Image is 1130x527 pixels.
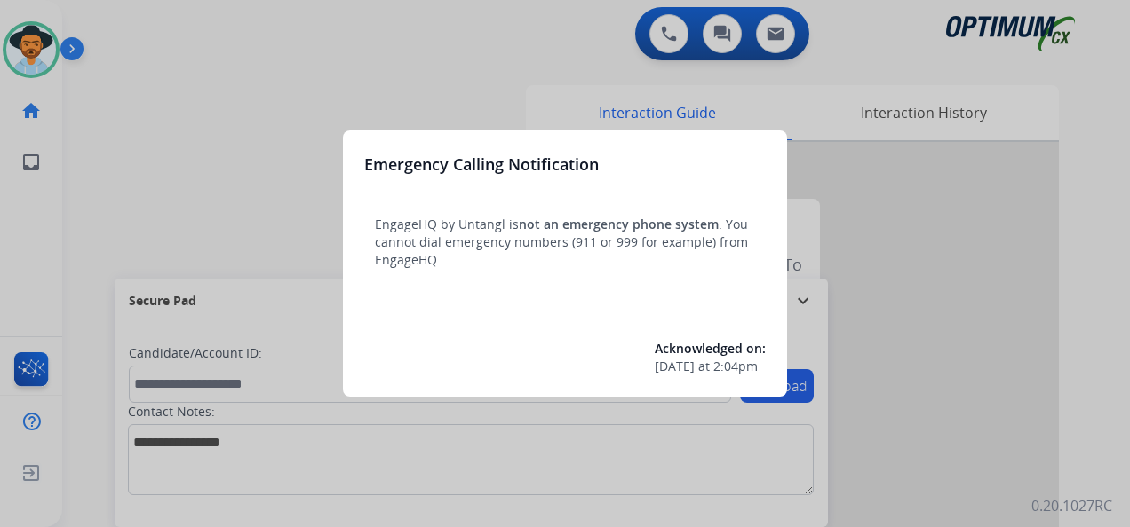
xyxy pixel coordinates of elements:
div: at [655,358,766,375]
span: 2:04pm [713,358,758,375]
span: [DATE] [655,358,695,375]
p: 0.20.1027RC [1031,495,1112,516]
span: not an emergency phone system [519,216,719,232]
h3: Emergency Calling Notification [364,152,599,177]
p: EngageHQ by Untangl is . You cannot dial emergency numbers (911 or 999 for example) from EngageHQ. [375,216,755,269]
span: Acknowledged on: [655,340,766,357]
